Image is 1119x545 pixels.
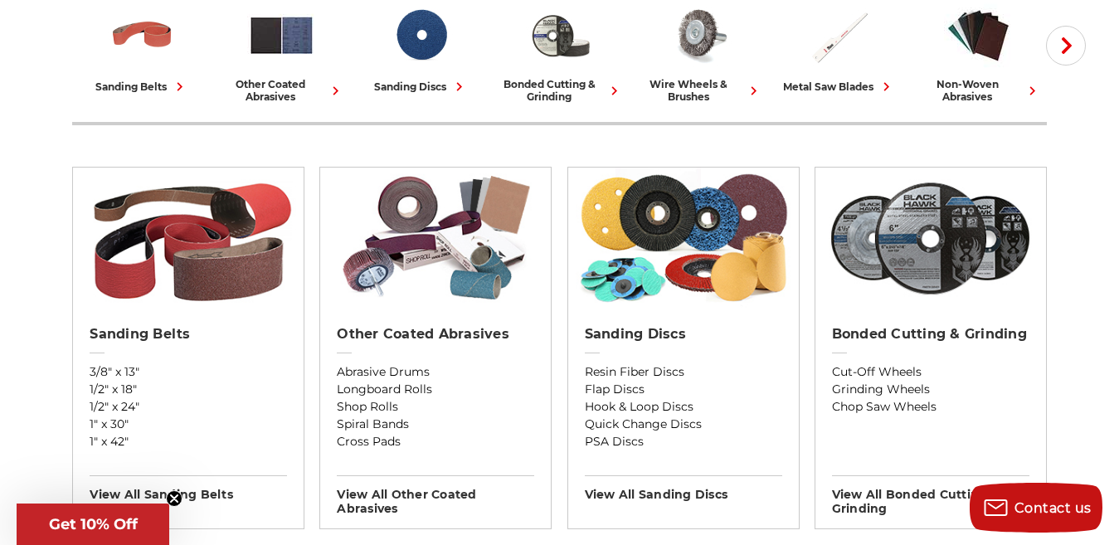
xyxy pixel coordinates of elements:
a: Longboard Rolls [337,381,534,398]
img: Sanding Discs [387,1,455,70]
a: Flap Discs [585,381,782,398]
span: Contact us [1014,500,1092,516]
a: 3/8" x 13" [90,363,287,381]
img: Other Coated Abrasives [328,168,543,309]
a: sanding belts [79,1,205,95]
a: Resin Fiber Discs [585,363,782,381]
img: Bonded Cutting & Grinding [823,168,1038,309]
img: Metal Saw Blades [805,1,873,70]
a: 1" x 30" [90,416,287,433]
h3: View All sanding belts [90,475,287,502]
div: other coated abrasives [218,78,344,103]
a: metal saw blades [776,1,902,95]
div: metal saw blades [783,78,895,95]
h3: View All other coated abrasives [337,475,534,516]
a: 1/2" x 18" [90,381,287,398]
div: sanding discs [374,78,468,95]
a: bonded cutting & grinding [497,1,623,103]
img: Non-woven Abrasives [944,1,1013,70]
div: sanding belts [95,78,188,95]
a: Hook & Loop Discs [585,398,782,416]
span: Get 10% Off [49,515,138,533]
a: Abrasive Drums [337,363,534,381]
a: Grinding Wheels [832,381,1029,398]
h2: Sanding Belts [90,326,287,343]
img: Wire Wheels & Brushes [665,1,734,70]
img: Bonded Cutting & Grinding [526,1,595,70]
a: Shop Rolls [337,398,534,416]
button: Contact us [970,483,1102,533]
h2: Sanding Discs [585,326,782,343]
div: wire wheels & brushes [636,78,762,103]
h2: Other Coated Abrasives [337,326,534,343]
h3: View All bonded cutting & grinding [832,475,1029,516]
a: 1" x 42" [90,433,287,450]
h2: Bonded Cutting & Grinding [832,326,1029,343]
a: PSA Discs [585,433,782,450]
img: Sanding Belts [108,1,177,70]
img: Sanding Belts [81,168,296,309]
button: Close teaser [166,490,182,507]
a: other coated abrasives [218,1,344,103]
a: wire wheels & brushes [636,1,762,103]
div: bonded cutting & grinding [497,78,623,103]
img: Other Coated Abrasives [247,1,316,70]
a: Cross Pads [337,433,534,450]
a: 1/2" x 24" [90,398,287,416]
button: Next [1046,26,1086,66]
div: non-woven abrasives [915,78,1041,103]
img: Sanding Discs [576,168,791,309]
a: Cut-Off Wheels [832,363,1029,381]
a: Chop Saw Wheels [832,398,1029,416]
div: Get 10% OffClose teaser [17,504,169,545]
a: Spiral Bands [337,416,534,433]
a: sanding discs [358,1,484,95]
h3: View All sanding discs [585,475,782,502]
a: non-woven abrasives [915,1,1041,103]
a: Quick Change Discs [585,416,782,433]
